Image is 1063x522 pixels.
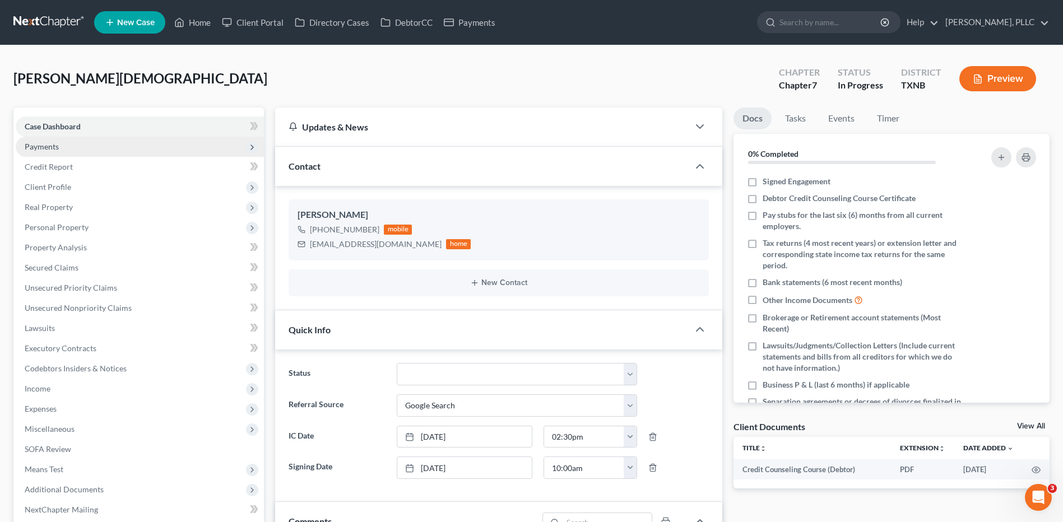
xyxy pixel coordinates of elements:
span: Real Property [25,202,73,212]
div: [EMAIL_ADDRESS][DOMAIN_NAME] [310,239,442,250]
span: Client Profile [25,182,71,192]
a: Titleunfold_more [742,444,767,452]
span: Case Dashboard [25,122,81,131]
span: Quick Info [289,324,331,335]
a: Date Added expand_more [963,444,1014,452]
span: Lawsuits [25,323,55,333]
span: Bank statements (6 most recent months) [763,277,902,288]
span: 3 [1048,484,1057,493]
td: Credit Counseling Course (Debtor) [734,459,891,479]
span: Additional Documents [25,484,104,494]
span: Expenses [25,404,57,413]
span: Credit Report [25,162,73,171]
div: [PERSON_NAME] [298,208,700,222]
span: [PERSON_NAME][DEMOGRAPHIC_DATA] [13,70,267,86]
a: [DATE] [397,457,532,478]
i: unfold_more [760,445,767,452]
span: Executory Contracts [25,343,96,353]
span: NextChapter Mailing [25,505,98,514]
span: 7 [812,80,817,90]
div: [PHONE_NUMBER] [310,224,379,235]
a: Executory Contracts [16,338,264,358]
label: Status [283,363,391,385]
a: Home [169,12,216,32]
div: District [901,66,941,79]
span: Unsecured Nonpriority Claims [25,303,132,313]
iframe: Intercom live chat [1025,484,1052,511]
span: Separation agreements or decrees of divorces finalized in the past 2 years [763,396,961,418]
div: Chapter [779,66,820,79]
a: Lawsuits [16,318,264,338]
a: Secured Claims [16,258,264,278]
span: Business P & L (last 6 months) if applicable [763,379,909,390]
a: Unsecured Nonpriority Claims [16,298,264,318]
input: Search by name... [779,12,882,32]
span: Signed Engagement [763,176,830,187]
input: -- : -- [544,457,624,478]
a: Help [901,12,939,32]
span: Secured Claims [25,263,78,272]
span: SOFA Review [25,444,71,454]
a: DebtorCC [375,12,438,32]
span: Debtor Credit Counseling Course Certificate [763,193,916,204]
a: Tasks [776,108,815,129]
span: Other Income Documents [763,295,852,306]
a: Property Analysis [16,237,264,258]
a: Payments [438,12,501,32]
div: TXNB [901,79,941,92]
a: Timer [868,108,908,129]
a: Unsecured Priority Claims [16,278,264,298]
a: Events [819,108,864,129]
i: expand_more [1007,445,1014,452]
span: Lawsuits/Judgments/Collection Letters (Include current statements and bills from all creditors fo... [763,340,961,374]
div: Updates & News [289,121,675,133]
a: Credit Report [16,157,264,177]
div: In Progress [838,79,883,92]
td: PDF [891,459,954,479]
a: Docs [734,108,772,129]
a: NextChapter Mailing [16,500,264,520]
span: Contact [289,161,321,171]
a: View All [1017,422,1045,430]
span: Brokerage or Retirement account statements (Most Recent) [763,312,961,334]
div: Status [838,66,883,79]
label: IC Date [283,426,391,448]
button: New Contact [298,278,700,287]
label: Signing Date [283,456,391,479]
span: Tax returns (4 most recent years) or extension letter and corresponding state income tax returns ... [763,237,961,271]
a: Case Dashboard [16,116,264,137]
label: Referral Source [283,394,391,417]
strong: 0% Completed [748,149,799,159]
span: Income [25,384,50,393]
span: Unsecured Priority Claims [25,283,117,292]
span: Personal Property [25,222,89,232]
div: mobile [384,225,412,235]
i: unfold_more [939,445,945,452]
span: Codebtors Insiders & Notices [25,363,127,373]
span: Miscellaneous [25,424,75,434]
a: [PERSON_NAME], PLLC [940,12,1049,32]
div: home [446,239,471,249]
td: [DATE] [954,459,1023,479]
div: Client Documents [734,421,805,432]
a: SOFA Review [16,439,264,459]
span: Means Test [25,464,63,474]
span: Payments [25,142,59,151]
a: Directory Cases [289,12,375,32]
span: Pay stubs for the last six (6) months from all current employers. [763,209,961,232]
input: -- : -- [544,426,624,448]
div: Chapter [779,79,820,92]
span: Property Analysis [25,243,87,252]
a: Client Portal [216,12,289,32]
span: New Case [117,18,155,27]
button: Preview [959,66,1036,91]
a: [DATE] [397,426,532,448]
a: Extensionunfold_more [900,444,945,452]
